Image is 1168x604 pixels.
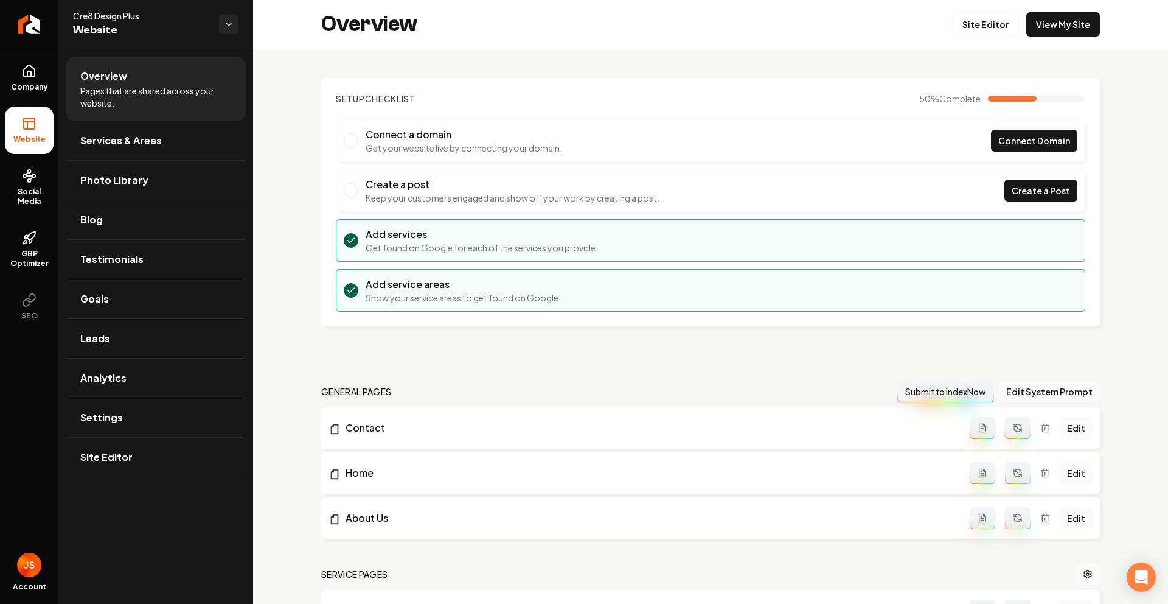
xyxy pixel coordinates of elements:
div: Open Intercom Messenger [1127,563,1156,592]
h2: Overview [321,12,417,37]
span: Photo Library [80,173,148,188]
span: Setup [336,93,365,104]
button: SEO [5,283,54,331]
p: Show your service areas to get found on Google. [366,292,561,304]
a: About Us [328,511,970,525]
a: Edit [1060,507,1093,529]
button: Add admin page prompt [970,417,995,439]
span: Analytics [80,371,127,385]
a: Analytics [66,359,246,398]
a: Connect Domain [991,130,1077,152]
span: Connect Domain [998,135,1070,147]
button: Submit to IndexNow [897,381,994,402]
a: Contact [328,421,970,435]
h2: Checklist [336,93,415,105]
p: Get found on Google for each of the services you provide. [366,242,598,254]
span: Leads [80,331,110,346]
span: Website [9,135,50,144]
a: Services & Areas [66,121,246,160]
button: Open user button [17,553,41,577]
span: Testimonials [80,252,144,267]
span: Blog [80,212,103,227]
button: Add admin page prompt [970,507,995,529]
img: James Shamoun [17,553,41,577]
img: Rebolt Logo [18,15,41,34]
a: Social Media [5,159,54,216]
span: Create a Post [1012,184,1070,197]
span: Site Editor [80,450,133,465]
a: Home [328,466,970,480]
h3: Add services [366,227,598,242]
h2: general pages [321,385,392,398]
span: Account [13,582,46,592]
a: Edit [1060,462,1093,484]
a: Leads [66,319,246,358]
span: Overview [80,69,127,83]
span: Website [73,22,209,39]
span: Settings [80,410,123,425]
a: Goals [66,279,246,318]
span: Pages that are shared across your website. [80,85,231,109]
p: Keep your customers engaged and show off your work by creating a post. [366,192,659,204]
a: Settings [66,398,246,437]
button: Add admin page prompt [970,462,995,484]
a: Blog [66,200,246,239]
a: Edit [1060,417,1093,439]
a: Site Editor [66,438,246,477]
a: Company [5,54,54,102]
a: View My Site [1026,12,1100,37]
h3: Connect a domain [366,127,562,142]
span: Company [6,82,53,92]
a: Testimonials [66,240,246,279]
span: Services & Areas [80,133,162,148]
span: Goals [80,292,109,306]
a: GBP Optimizer [5,221,54,278]
span: SEO [16,311,43,321]
button: Edit System Prompt [999,381,1100,402]
span: 50 % [919,93,981,105]
h3: Add service areas [366,277,561,292]
span: Cre8 Design Plus [73,10,209,22]
span: Social Media [5,187,54,206]
p: Get your website live by connecting your domain. [366,142,562,154]
span: GBP Optimizer [5,249,54,269]
h3: Create a post [366,177,659,192]
a: Photo Library [66,161,246,200]
h2: Service Pages [321,568,388,580]
span: Complete [939,93,981,104]
a: Site Editor [952,12,1019,37]
a: Create a Post [1004,180,1077,202]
